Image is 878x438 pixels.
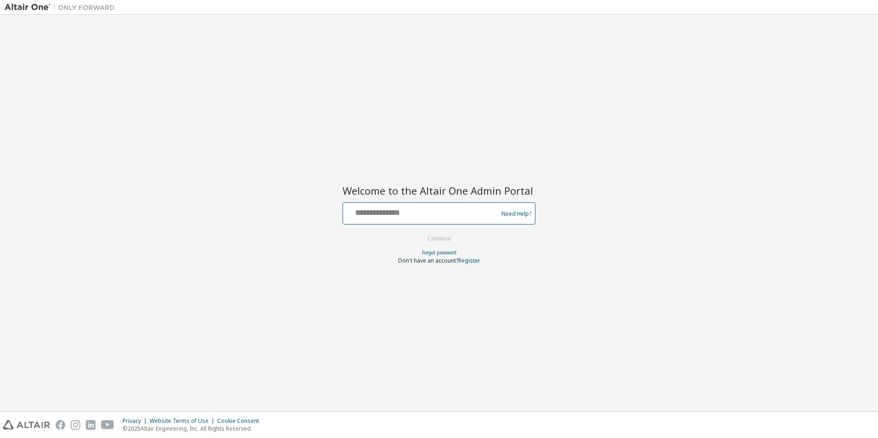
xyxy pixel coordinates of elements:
h2: Welcome to the Altair One Admin Portal [343,184,535,197]
div: Website Terms of Use [150,417,217,425]
img: linkedin.svg [86,420,96,430]
img: youtube.svg [101,420,114,430]
img: altair_logo.svg [3,420,50,430]
div: Cookie Consent [217,417,265,425]
a: Forgot password [422,249,456,256]
p: © 2025 Altair Engineering, Inc. All Rights Reserved. [123,425,265,432]
div: Privacy [123,417,150,425]
img: facebook.svg [56,420,65,430]
img: Altair One [5,3,119,12]
img: instagram.svg [71,420,80,430]
a: Need Help? [501,213,531,214]
span: Don't have an account? [398,257,458,264]
a: Register [458,257,480,264]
